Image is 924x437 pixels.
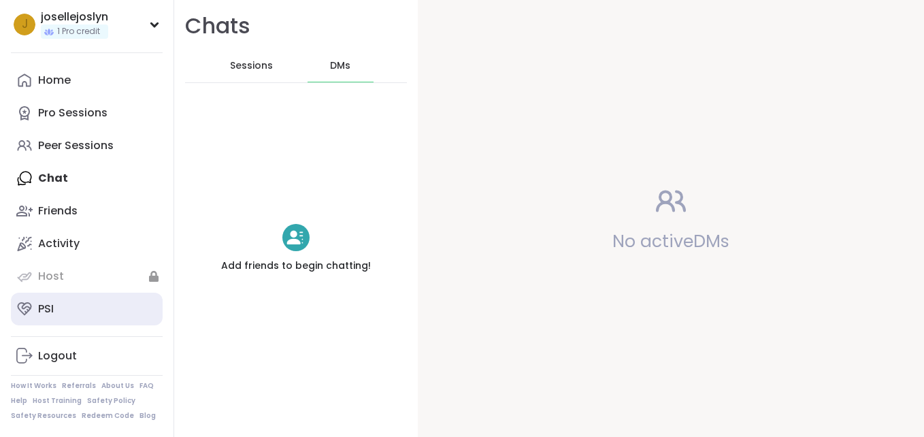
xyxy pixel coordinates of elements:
[139,411,156,421] a: Blog
[11,129,163,162] a: Peer Sessions
[38,106,108,120] div: Pro Sessions
[11,381,56,391] a: How It Works
[185,11,250,42] h1: Chats
[11,260,163,293] a: Host
[38,138,114,153] div: Peer Sessions
[57,26,100,37] span: 1 Pro credit
[11,64,163,97] a: Home
[11,97,163,129] a: Pro Sessions
[87,396,135,406] a: Safety Policy
[330,59,350,73] span: DMs
[139,381,154,391] a: FAQ
[22,16,28,33] span: j
[38,73,71,88] div: Home
[11,227,163,260] a: Activity
[11,293,163,325] a: PSI
[38,204,78,218] div: Friends
[38,236,80,251] div: Activity
[230,59,273,73] span: Sessions
[11,411,76,421] a: Safety Resources
[41,10,108,25] div: josellejoslyn
[11,195,163,227] a: Friends
[82,411,134,421] a: Redeem Code
[11,340,163,372] a: Logout
[62,381,96,391] a: Referrals
[221,259,371,273] h4: Add friends to begin chatting!
[38,269,64,284] div: Host
[33,396,82,406] a: Host Training
[101,381,134,391] a: About Us
[38,349,77,363] div: Logout
[38,302,54,317] div: PSI
[612,229,729,253] span: No active DMs
[11,396,27,406] a: Help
